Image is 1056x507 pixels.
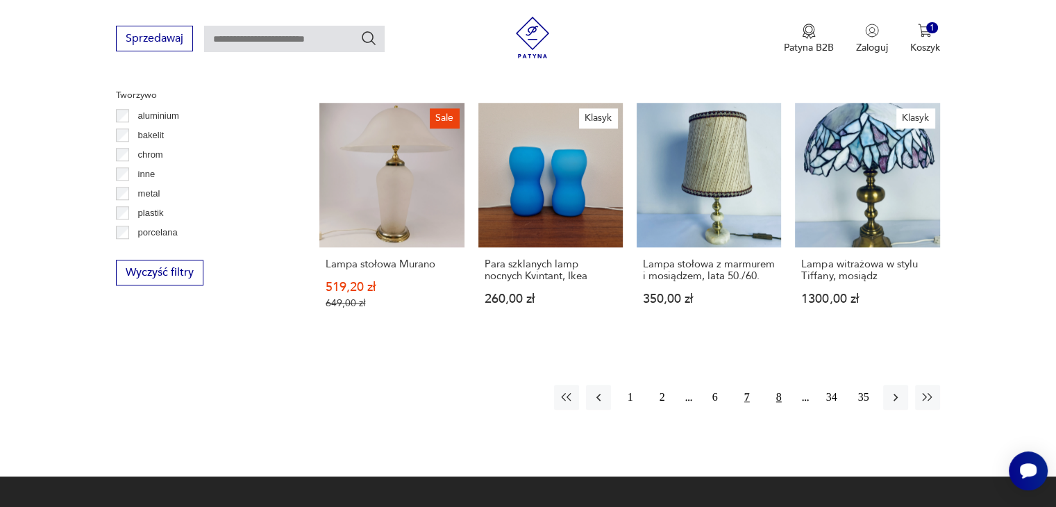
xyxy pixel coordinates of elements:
p: 260,00 zł [485,293,617,305]
p: metal [138,186,160,201]
button: Zaloguj [856,24,888,54]
p: inne [138,167,156,182]
p: Patyna B2B [784,41,834,54]
p: bakelit [138,128,165,143]
p: Tworzywo [116,88,286,103]
img: Ikona koszyka [918,24,932,38]
button: 1Koszyk [910,24,940,54]
button: 6 [703,385,728,410]
p: 519,20 zł [326,281,458,293]
button: 1 [618,385,643,410]
h3: Lampa stołowa z marmurem i mosiądzem, lata 50./60. [643,258,775,282]
button: 7 [735,385,760,410]
img: Ikona medalu [802,24,816,39]
p: Koszyk [910,41,940,54]
p: chrom [138,147,163,163]
p: aluminium [138,108,179,124]
p: porcelit [138,244,167,260]
p: 649,00 zł [326,297,458,309]
button: 2 [650,385,675,410]
p: 1300,00 zł [801,293,933,305]
img: Ikonka użytkownika [865,24,879,38]
a: KlasykPara szklanych lamp nocnych Kvintant, IkeaPara szklanych lamp nocnych Kvintant, Ikea260,00 zł [478,103,623,336]
a: Lampa stołowa z marmurem i mosiądzem, lata 50./60.Lampa stołowa z marmurem i mosiądzem, lata 50./... [637,103,781,336]
a: Sprzedawaj [116,35,193,44]
button: 8 [766,385,791,410]
h3: Para szklanych lamp nocnych Kvintant, Ikea [485,258,617,282]
iframe: Smartsupp widget button [1009,451,1048,490]
a: Ikona medaluPatyna B2B [784,24,834,54]
button: Sprzedawaj [116,26,193,51]
p: Zaloguj [856,41,888,54]
h3: Lampa witrażowa w stylu Tiffany, mosiądz [801,258,933,282]
a: KlasykLampa witrażowa w stylu Tiffany, mosiądzLampa witrażowa w stylu Tiffany, mosiądz1300,00 zł [795,103,939,336]
button: 35 [851,385,876,410]
img: Patyna - sklep z meblami i dekoracjami vintage [512,17,553,58]
p: porcelana [138,225,178,240]
a: SaleLampa stołowa MuranoLampa stołowa Murano519,20 zł649,00 zł [319,103,464,336]
p: 350,00 zł [643,293,775,305]
button: 34 [819,385,844,410]
button: Wyczyść filtry [116,260,203,285]
div: 1 [926,22,938,34]
button: Patyna B2B [784,24,834,54]
p: plastik [138,206,164,221]
button: Szukaj [360,30,377,47]
h3: Lampa stołowa Murano [326,258,458,270]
